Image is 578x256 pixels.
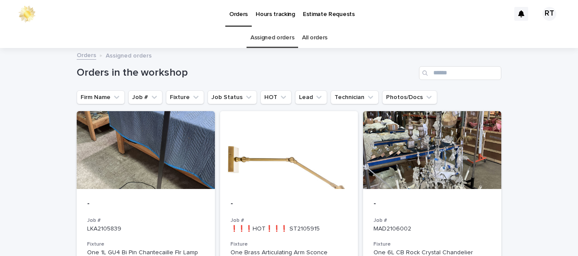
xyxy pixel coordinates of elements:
div: RT [542,7,556,21]
p: Assigned orders [106,50,152,60]
input: Search [419,66,501,80]
button: Fixture [166,90,204,104]
h3: Job # [231,217,348,224]
button: Lead [295,90,327,104]
a: Assigned orders [250,28,294,48]
h3: Fixture [87,241,205,248]
p: LKA2105839 [87,225,205,233]
button: Photos/Docs [382,90,437,104]
button: Job Status [208,90,257,104]
img: 0ffKfDbyRa2Iv8hnaAqg [17,5,36,22]
p: - [231,199,348,209]
p: - [373,199,491,209]
h3: Job # [87,217,205,224]
p: MAD2106002 [373,225,491,233]
p: - [87,199,205,209]
h3: Fixture [373,241,491,248]
p: ❗❗❗HOT❗❗❗ ST2105915 [231,225,348,233]
a: Orders [77,50,96,60]
h3: Job # [373,217,491,224]
a: All orders [302,28,328,48]
h1: Orders in the workshop [77,67,416,79]
button: Technician [331,90,379,104]
button: Job # [128,90,162,104]
button: HOT [260,90,292,104]
h3: Fixture [231,241,348,248]
button: Firm Name [77,90,125,104]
